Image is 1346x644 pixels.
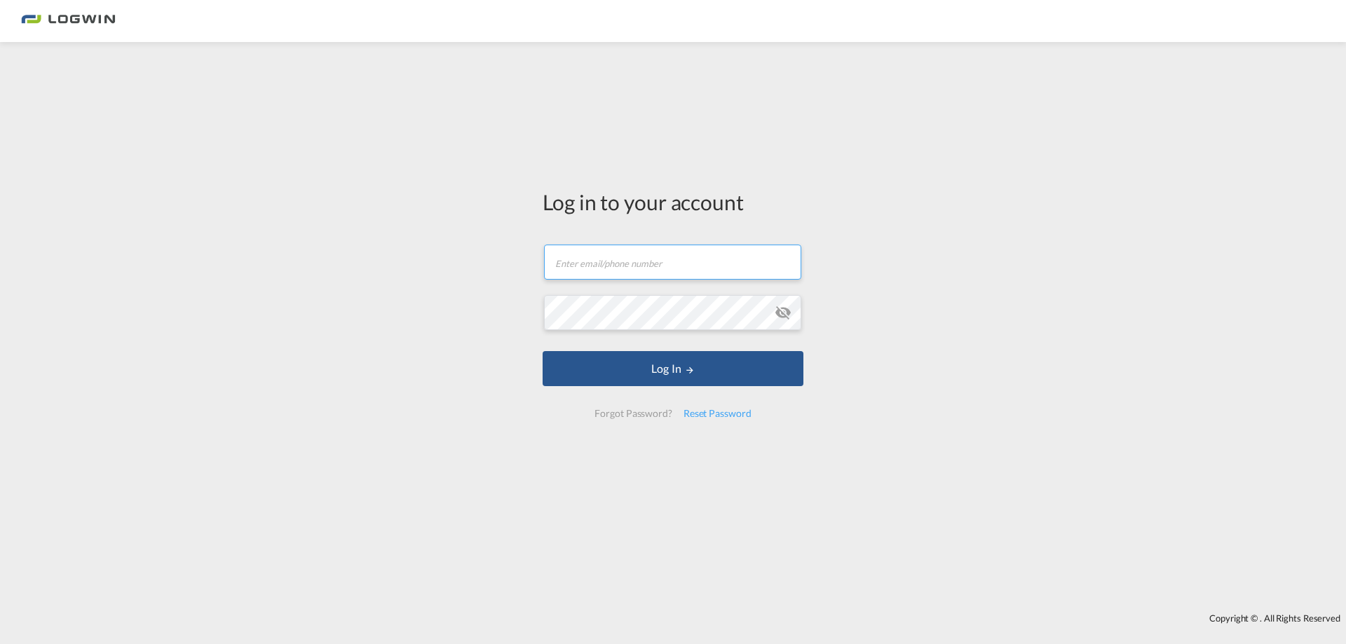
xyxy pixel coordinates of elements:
div: Reset Password [678,401,757,426]
md-icon: icon-eye-off [775,304,791,321]
div: Forgot Password? [589,401,677,426]
div: Log in to your account [543,187,803,217]
button: LOGIN [543,351,803,386]
img: bc73a0e0d8c111efacd525e4c8ad7d32.png [21,6,116,37]
input: Enter email/phone number [544,245,801,280]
